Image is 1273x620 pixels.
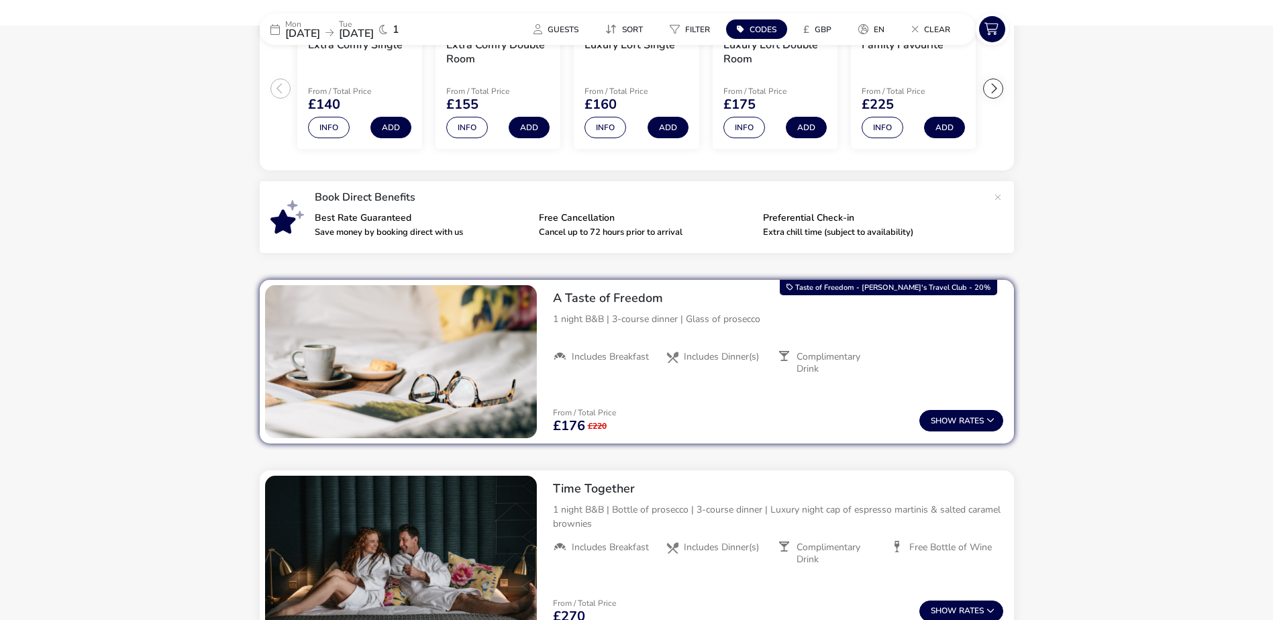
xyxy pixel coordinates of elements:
[539,213,752,223] p: Free Cancellation
[659,19,721,39] button: Filter
[723,98,756,111] span: £175
[542,280,1014,386] div: A Taste of Freedom1 night B&B | 3-course dinner | Glass of proseccoIncludes BreakfastIncludes Din...
[815,24,831,35] span: GBP
[924,24,950,35] span: Clear
[553,312,1003,326] p: 1 night B&B | 3-course dinner | Glass of prosecco
[622,24,643,35] span: Sort
[648,117,689,138] button: Add
[572,541,649,554] span: Includes Breakfast
[862,117,903,138] button: Info
[706,22,844,155] swiper-slide: 4 / 8
[763,213,976,223] p: Preferential Check-in
[315,192,987,203] p: Book Direct Benefits
[393,24,399,35] span: 1
[793,19,848,39] naf-pibe-menu-bar-item: £GBP
[553,419,585,433] span: £176
[285,20,320,28] p: Mon
[523,19,595,39] naf-pibe-menu-bar-item: Guests
[553,409,616,417] p: From / Total Price
[539,228,752,237] p: Cancel up to 72 hours prior to arrival
[584,98,617,111] span: £160
[803,23,809,36] i: £
[584,117,626,138] button: Info
[285,26,320,41] span: [DATE]
[848,19,901,39] naf-pibe-menu-bar-item: en
[509,117,550,138] button: Add
[685,24,710,35] span: Filter
[595,19,659,39] naf-pibe-menu-bar-item: Sort
[862,38,944,52] h3: Family Favourite
[795,282,990,293] span: Taste of Freedom - [PERSON_NAME]'s Travel Club - 20%
[542,470,1014,576] div: Time Together1 night B&B | Bottle of prosecco | 3-course dinner | Luxury night cap of espresso ma...
[315,228,528,237] p: Save money by booking direct with us
[726,19,793,39] naf-pibe-menu-bar-item: Codes
[429,22,567,155] swiper-slide: 2 / 8
[797,541,880,566] span: Complimentary Drink
[931,607,959,615] span: Show
[659,19,726,39] naf-pibe-menu-bar-item: Filter
[684,541,759,554] span: Includes Dinner(s)
[446,38,550,66] h3: Extra Comfy Double Room
[523,19,589,39] button: Guests
[446,87,542,95] p: From / Total Price
[862,87,957,95] p: From / Total Price
[797,351,880,375] span: Complimentary Drink
[684,351,759,363] span: Includes Dinner(s)
[848,19,895,39] button: en
[308,98,340,111] span: £140
[339,20,374,28] p: Tue
[553,503,1003,531] p: 1 night B&B | Bottle of prosecco | 3-course dinner | Luxury night cap of espresso martinis & salt...
[595,19,654,39] button: Sort
[931,417,959,425] span: Show
[584,38,675,52] h3: Luxury Loft Single
[553,599,616,607] p: From / Total Price
[723,38,827,66] h3: Luxury Loft Double Room
[793,19,842,39] button: £GBP
[723,87,819,95] p: From / Total Price
[567,22,705,155] swiper-slide: 3 / 8
[909,541,992,554] span: Free Bottle of Wine
[786,117,827,138] button: Add
[308,117,350,138] button: Info
[553,481,1003,497] h2: Time Together
[750,24,776,35] span: Codes
[315,213,528,223] p: Best Rate Guaranteed
[370,117,411,138] button: Add
[723,117,765,138] button: Info
[553,291,1003,306] h2: A Taste of Freedom
[924,117,965,138] button: Add
[308,87,403,95] p: From / Total Price
[446,98,478,111] span: £155
[874,24,884,35] span: en
[308,38,403,52] h3: Extra Comfy Single
[339,26,374,41] span: [DATE]
[260,13,461,45] div: Mon[DATE]Tue[DATE]1
[919,410,1003,431] button: ShowRates
[901,19,966,39] naf-pibe-menu-bar-item: Clear
[726,19,787,39] button: Codes
[572,351,649,363] span: Includes Breakfast
[901,19,961,39] button: Clear
[548,24,578,35] span: Guests
[446,117,488,138] button: Info
[588,422,607,430] span: £220
[584,87,680,95] p: From / Total Price
[844,22,982,155] swiper-slide: 5 / 8
[291,22,429,155] swiper-slide: 1 / 8
[862,98,894,111] span: £225
[763,228,976,237] p: Extra chill time (subject to availability)
[265,285,537,438] swiper-slide: 1 / 1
